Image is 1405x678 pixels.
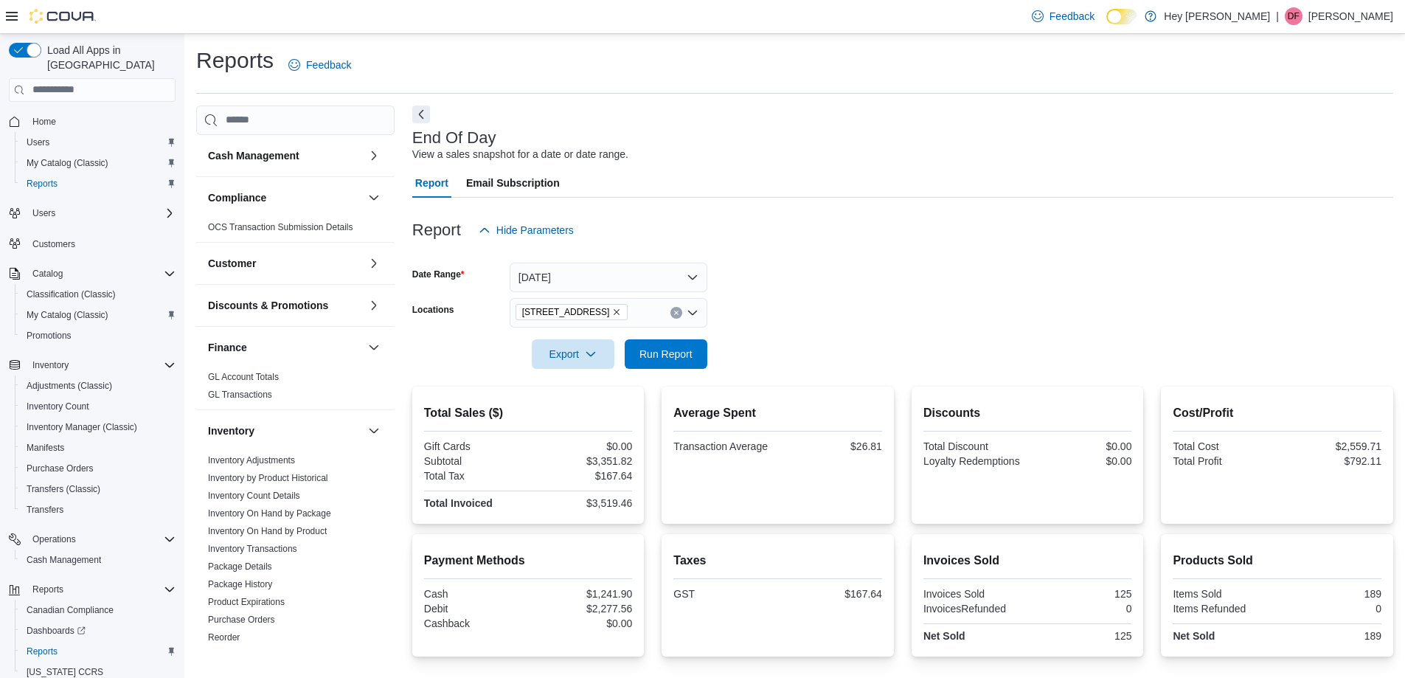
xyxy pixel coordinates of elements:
a: Users [21,134,55,151]
span: [STREET_ADDRESS] [522,305,610,319]
button: Promotions [15,325,181,346]
div: InvoicesRefunded [923,603,1024,615]
a: Cash Management [21,551,107,569]
div: View a sales snapshot for a date or date range. [412,147,628,162]
h2: Discounts [923,404,1132,422]
label: Locations [412,304,454,316]
button: Customer [208,256,362,271]
h3: Report [412,221,461,239]
span: Feedback [306,58,351,72]
div: 189 [1280,588,1381,600]
a: Classification (Classic) [21,286,122,303]
button: My Catalog (Classic) [15,305,181,325]
div: Cashback [424,618,525,629]
span: Run Report [639,347,693,362]
a: Feedback [282,50,357,80]
a: Package History [208,579,272,589]
button: Discounts & Promotions [365,297,383,314]
a: Inventory Manager (Classic) [21,418,143,436]
a: Canadian Compliance [21,601,119,619]
div: Dawna Fuller [1285,7,1302,25]
div: Loyalty Redemptions [923,455,1024,467]
span: Inventory by Product Historical [208,472,328,484]
span: Reports [27,178,58,190]
span: Catalog [27,265,176,283]
button: Customers [3,232,181,254]
span: Manifests [27,442,64,454]
button: [DATE] [510,263,707,292]
a: Inventory Transactions [208,544,297,554]
span: Product Expirations [208,596,285,608]
span: [US_STATE] CCRS [27,666,103,678]
span: My Catalog (Classic) [27,309,108,321]
span: Home [32,116,56,128]
span: Dashboards [27,625,86,637]
span: Purchase Orders [21,460,176,477]
div: GST [673,588,774,600]
div: Invoices Sold [923,588,1024,600]
button: Manifests [15,437,181,458]
span: Transfers [27,504,63,516]
span: Inventory On Hand by Product [208,525,327,537]
div: $792.11 [1280,455,1381,467]
button: Operations [27,530,82,548]
button: Cash Management [208,148,362,163]
button: Inventory Manager (Classic) [15,417,181,437]
span: Dark Mode [1106,24,1107,25]
div: $2,559.71 [1280,440,1381,452]
span: Reports [21,175,176,193]
button: Cash Management [365,147,383,165]
div: $3,351.82 [531,455,632,467]
p: Hey [PERSON_NAME] [1164,7,1270,25]
span: 15820 Stony Plain Road [516,304,628,320]
span: Operations [27,530,176,548]
div: $0.00 [531,618,632,629]
label: Date Range [412,269,465,280]
span: Feedback [1050,9,1094,24]
strong: Net Sold [1173,630,1215,642]
button: My Catalog (Classic) [15,153,181,173]
span: Transfers (Classic) [27,483,100,495]
div: $167.64 [531,470,632,482]
button: Clear input [670,307,682,319]
div: Total Cost [1173,440,1274,452]
span: Reorder [208,632,240,643]
span: Package Details [208,561,272,573]
a: Inventory Adjustments [208,455,295,466]
div: 0 [1280,603,1381,615]
strong: Total Invoiced [424,497,493,509]
div: Inventory [196,452,395,670]
button: Export [532,339,614,369]
span: Purchase Orders [208,614,275,626]
div: 125 [1030,588,1131,600]
span: Email Subscription [466,168,560,198]
a: Reports [21,643,63,660]
span: Users [32,207,55,219]
button: Canadian Compliance [15,600,181,620]
button: Transfers (Classic) [15,479,181,499]
span: Users [27,204,176,222]
a: Reports [21,175,63,193]
button: Compliance [365,189,383,207]
div: $0.00 [1030,440,1131,452]
span: Transfers (Classic) [21,480,176,498]
h3: Discounts & Promotions [208,298,328,313]
a: Transfers (Classic) [21,480,106,498]
button: Inventory [3,355,181,376]
button: Adjustments (Classic) [15,376,181,396]
div: Items Sold [1173,588,1274,600]
a: OCS Transaction Submission Details [208,222,353,232]
span: Classification (Classic) [27,288,116,300]
span: Users [21,134,176,151]
div: $2,277.56 [531,603,632,615]
span: Inventory On Hand by Package [208,508,331,519]
div: $167.64 [781,588,882,600]
div: Compliance [196,218,395,242]
h2: Payment Methods [424,552,633,570]
button: Classification (Classic) [15,284,181,305]
span: Inventory Count [27,401,89,412]
p: | [1276,7,1279,25]
div: 125 [1030,630,1131,642]
span: Load All Apps in [GEOGRAPHIC_DATA] [41,43,176,72]
span: Reports [27,646,58,657]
